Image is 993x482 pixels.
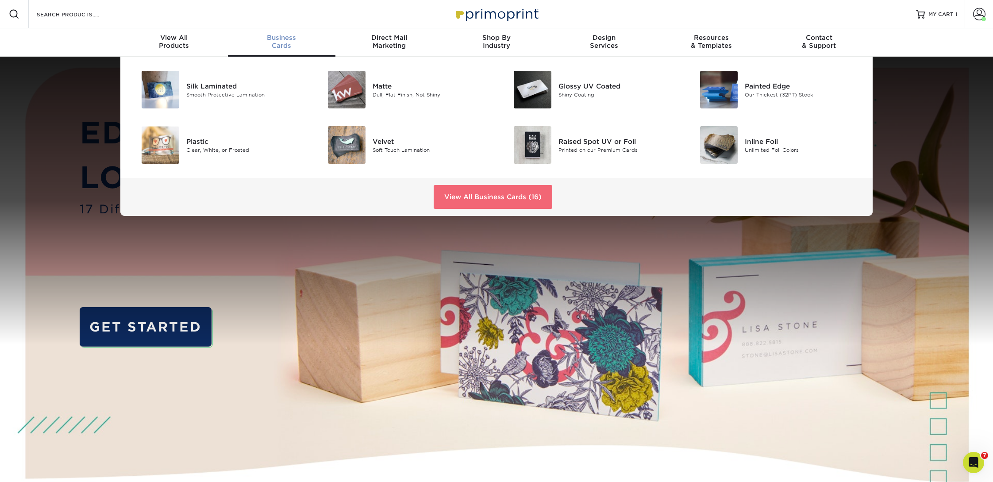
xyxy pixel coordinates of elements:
[963,452,984,473] iframe: Intercom live chat
[131,67,304,112] a: Silk Laminated Business Cards Silk Laminated Smooth Protective Lamination
[928,11,954,18] span: MY CART
[689,123,862,167] a: Inline Foil Business Cards Inline Foil Unlimited Foil Colors
[745,91,862,98] div: Our Thickest (32PT) Stock
[503,67,676,112] a: Glossy UV Coated Business Cards Glossy UV Coated Shiny Coating
[131,123,304,167] a: Plastic Business Cards Plastic Clear, White, or Frosted
[550,34,658,42] span: Design
[503,123,676,167] a: Raised Spot UV or Foil Business Cards Raised Spot UV or Foil Printed on our Premium Cards
[335,28,443,57] a: Direct MailMarketing
[434,185,552,209] a: View All Business Cards (16)
[228,28,335,57] a: BusinessCards
[142,71,179,108] img: Silk Laminated Business Cards
[120,34,228,42] span: View All
[317,67,490,112] a: Matte Business Cards Matte Dull, Flat Finish, Not Shiny
[335,34,443,50] div: Marketing
[658,28,765,57] a: Resources& Templates
[745,81,862,91] div: Painted Edge
[186,91,304,98] div: Smooth Protective Lamination
[443,34,550,42] span: Shop By
[186,81,304,91] div: Silk Laminated
[328,71,366,108] img: Matte Business Cards
[373,81,490,91] div: Matte
[765,28,873,57] a: Contact& Support
[228,34,335,42] span: Business
[658,34,765,42] span: Resources
[981,452,988,459] span: 7
[955,11,958,17] span: 1
[700,126,738,164] img: Inline Foil Business Cards
[142,126,179,164] img: Plastic Business Cards
[452,4,541,23] img: Primoprint
[745,136,862,146] div: Inline Foil
[550,34,658,50] div: Services
[514,126,551,164] img: Raised Spot UV or Foil Business Cards
[373,91,490,98] div: Dull, Flat Finish, Not Shiny
[335,34,443,42] span: Direct Mail
[558,146,676,154] div: Printed on our Premium Cards
[120,28,228,57] a: View AllProducts
[550,28,658,57] a: DesignServices
[658,34,765,50] div: & Templates
[36,9,122,19] input: SEARCH PRODUCTS.....
[514,71,551,108] img: Glossy UV Coated Business Cards
[373,136,490,146] div: Velvet
[765,34,873,50] div: & Support
[558,136,676,146] div: Raised Spot UV or Foil
[765,34,873,42] span: Contact
[228,34,335,50] div: Cards
[120,34,228,50] div: Products
[558,81,676,91] div: Glossy UV Coated
[186,146,304,154] div: Clear, White, or Frosted
[328,126,366,164] img: Velvet Business Cards
[558,91,676,98] div: Shiny Coating
[186,136,304,146] div: Plastic
[745,146,862,154] div: Unlimited Foil Colors
[373,146,490,154] div: Soft Touch Lamination
[317,123,490,167] a: Velvet Business Cards Velvet Soft Touch Lamination
[443,34,550,50] div: Industry
[689,67,862,112] a: Painted Edge Business Cards Painted Edge Our Thickest (32PT) Stock
[443,28,550,57] a: Shop ByIndustry
[700,71,738,108] img: Painted Edge Business Cards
